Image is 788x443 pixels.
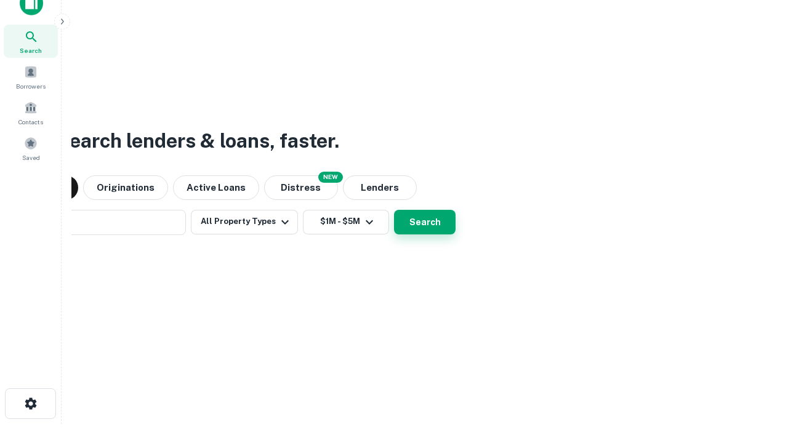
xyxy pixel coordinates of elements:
[726,345,788,404] iframe: Chat Widget
[318,172,343,183] div: NEW
[16,81,46,91] span: Borrowers
[83,175,168,200] button: Originations
[264,175,338,200] button: Search distressed loans with lien and other non-mortgage details.
[4,96,58,129] a: Contacts
[343,175,417,200] button: Lenders
[303,210,389,234] button: $1M - $5M
[20,46,42,55] span: Search
[18,117,43,127] span: Contacts
[4,25,58,58] a: Search
[173,175,259,200] button: Active Loans
[22,153,40,162] span: Saved
[394,210,456,234] button: Search
[4,132,58,165] a: Saved
[56,126,339,156] h3: Search lenders & loans, faster.
[191,210,298,234] button: All Property Types
[4,60,58,94] a: Borrowers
